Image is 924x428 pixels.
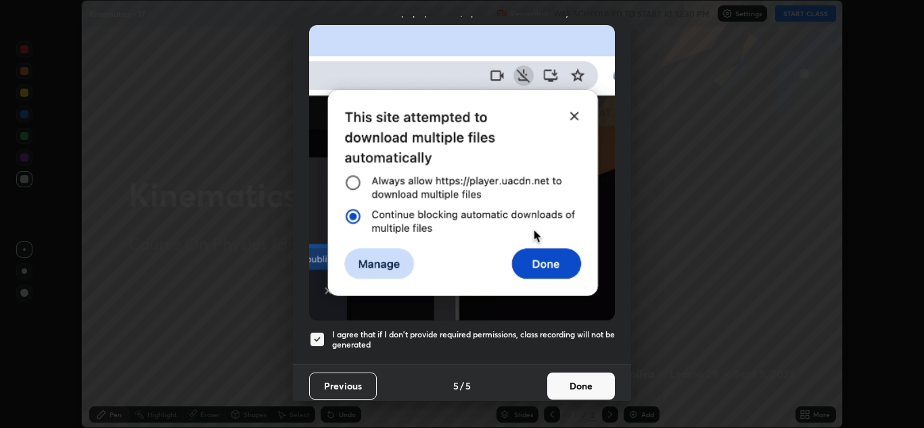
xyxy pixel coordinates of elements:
button: Previous [309,373,377,400]
h4: 5 [465,379,471,393]
h5: I agree that if I don't provide required permissions, class recording will not be generated [332,329,615,350]
img: downloads-permission-blocked.gif [309,25,615,320]
button: Done [547,373,615,400]
h4: / [460,379,464,393]
h4: 5 [453,379,459,393]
